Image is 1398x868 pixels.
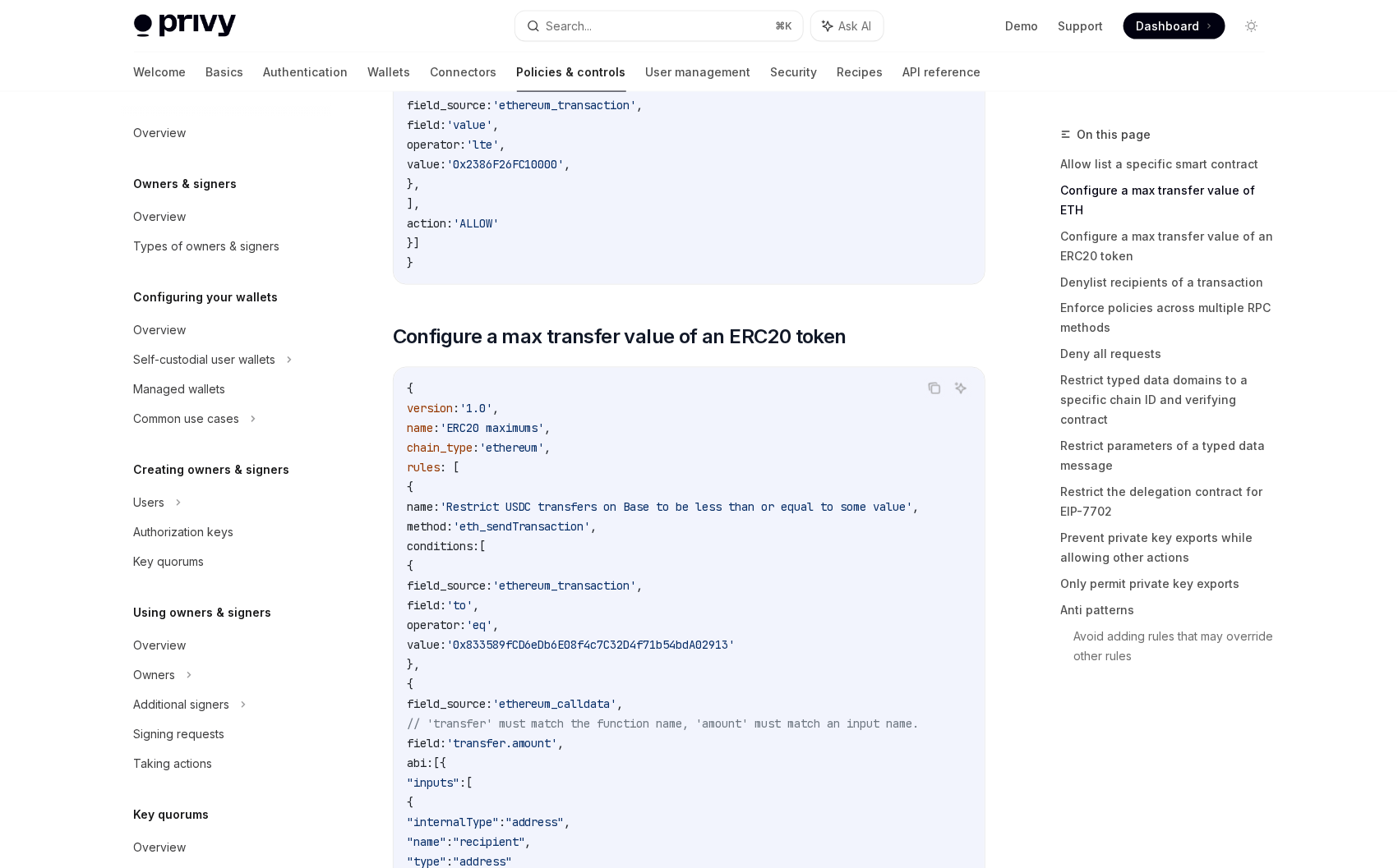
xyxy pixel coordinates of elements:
a: Restrict typed data domains to a specific chain ID and verifying contract [1061,368,1278,434]
span: : [459,776,466,791]
span: : [499,815,505,830]
a: Overview [121,631,331,660]
a: Authorization keys [121,517,331,547]
h5: Owners & signers [134,174,238,194]
div: Search... [547,16,593,36]
a: Signing requests [121,719,331,749]
span: 'ethereum' [479,441,545,456]
span: 'lte' [466,137,499,152]
span: { [407,480,413,495]
button: Ask AI [950,378,971,399]
a: Only permit private key exports [1061,572,1278,598]
span: value: [407,157,446,172]
a: Taking actions [121,749,331,778]
span: "internalType" [407,815,499,830]
span: field: [407,117,446,132]
span: 'to' [446,599,473,613]
button: Ask AI [811,11,884,41]
span: }, [407,658,420,673]
span: "name" [407,835,446,850]
span: field_source: [407,579,492,594]
span: 'ERC20 maximums' [440,421,545,436]
span: , [913,500,920,515]
span: '0x2386F26FC10000' [446,157,565,172]
span: } [407,255,413,270]
span: field_source: [407,697,492,712]
span: : [ [440,461,459,475]
a: Overview [121,202,331,232]
div: Overview [134,123,187,143]
a: Managed wallets [121,374,331,404]
span: { [407,559,413,574]
div: Authorization keys [134,522,234,542]
a: Authentication [264,53,348,92]
span: 'eq' [466,618,492,633]
span: 'Restrict USDC transfers on Base to be less than or equal to some value' [440,500,913,515]
h5: Key quorums [134,805,210,824]
span: { [407,677,413,692]
a: Anti patterns [1061,598,1278,624]
span: Dashboard [1137,18,1200,34]
span: action: [407,216,453,231]
span: Configure a max transfer value of an ERC20 token [393,324,847,351]
div: Common use cases [134,409,240,429]
a: Basics [206,53,244,92]
div: Types of owners & signers [134,237,280,256]
span: 'ethereum_calldata' [492,697,617,712]
span: 'ethereum_transaction' [492,98,637,113]
span: Ask AI [839,18,872,34]
span: , [525,835,532,850]
a: Allow list a specific smart contract [1061,151,1278,177]
span: operator: [407,618,466,633]
span: , [499,137,505,152]
button: Toggle dark mode [1239,13,1265,39]
a: API reference [903,53,981,92]
span: "inputs" [407,776,459,791]
div: Overview [134,838,187,857]
div: Self-custodial user wallets [134,350,276,370]
a: Deny all requests [1061,342,1278,368]
span: }] [407,236,420,250]
span: "recipient" [453,835,525,850]
a: Wallets [368,53,411,92]
span: conditions: [407,540,479,554]
span: 'transfer.amount' [446,737,558,751]
div: Taking actions [134,754,213,774]
a: Demo [1006,18,1039,34]
a: Policies & controls [517,53,626,92]
a: Avoid adding rules that may override other rules [1074,624,1278,670]
span: , [492,117,499,132]
span: abi: [407,756,433,771]
div: Owners [134,665,176,685]
span: version [407,402,453,416]
h5: Configuring your wallets [134,287,279,307]
a: Overview [121,118,331,148]
button: Search...⌘K [515,11,803,41]
div: Overview [134,320,187,340]
span: : [446,835,453,850]
span: 'eth_sendTransaction' [453,520,591,535]
span: field_source: [407,98,492,113]
a: Restrict parameters of a typed data message [1061,434,1278,480]
h5: Using owners & signers [134,603,272,622]
span: , [558,737,565,751]
span: , [565,815,571,830]
div: Signing requests [134,724,225,744]
span: , [473,599,479,613]
span: , [492,402,499,416]
span: 'ALLOW' [453,216,499,231]
span: operator: [407,137,466,152]
span: , [591,520,597,535]
a: Support [1059,18,1104,34]
span: method: [407,520,453,535]
div: Overview [134,207,187,227]
span: value: [407,638,446,653]
div: Overview [134,636,187,655]
a: Connectors [431,53,497,92]
a: Enforce policies across multiple RPC methods [1061,296,1278,342]
span: : [473,441,479,456]
span: , [545,441,551,456]
div: Managed wallets [134,379,226,399]
a: Configure a max transfer value of an ERC20 token [1061,223,1278,269]
span: rules [407,461,440,475]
